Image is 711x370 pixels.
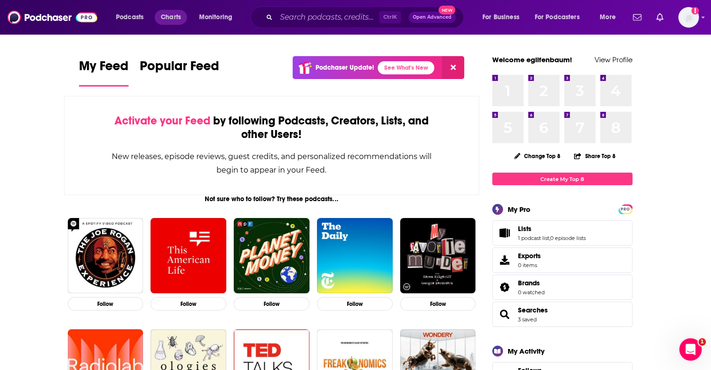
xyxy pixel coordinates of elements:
button: Open AdvancedNew [409,12,456,23]
div: by following Podcasts, Creators, Lists, and other Users! [111,114,432,141]
span: Podcasts [116,11,144,24]
div: My Activity [508,347,545,355]
img: The Daily [317,218,393,294]
img: The Joe Rogan Experience [68,218,144,294]
img: Planet Money [234,218,309,294]
a: Searches [518,306,548,314]
button: Share Top 8 [574,147,616,165]
div: New releases, episode reviews, guest credits, and personalized recommendations will begin to appe... [111,150,432,177]
a: 0 watched [518,289,545,296]
a: Lists [518,225,586,233]
input: Search podcasts, credits, & more... [276,10,379,25]
a: 0 episode lists [550,235,586,241]
span: Exports [518,252,541,260]
span: Brands [518,279,540,287]
a: Lists [496,226,514,239]
div: My Pro [508,205,531,214]
iframe: Intercom live chat [679,338,702,361]
button: Show profile menu [678,7,699,28]
button: Change Top 8 [509,150,567,162]
button: Follow [68,297,144,311]
span: New [438,6,455,15]
span: Searches [492,302,632,327]
a: Brands [496,281,514,294]
p: Podchaser Update! [316,64,374,72]
a: Welcome egilfenbaum! [492,55,572,64]
span: Ctrl K [379,11,401,23]
button: open menu [593,10,627,25]
img: Podchaser - Follow, Share and Rate Podcasts [7,8,97,26]
span: , [549,235,550,241]
button: Follow [234,297,309,311]
a: Popular Feed [140,58,219,87]
a: Charts [155,10,187,25]
a: Create My Top 8 [492,173,632,185]
a: Brands [518,279,545,287]
span: Open Advanced [413,15,452,20]
div: Search podcasts, credits, & more... [259,7,473,28]
span: 1 [698,338,706,346]
span: Activate your Feed [115,114,210,128]
span: For Business [482,11,519,24]
a: My Feed [79,58,129,87]
span: Lists [518,225,531,233]
a: View Profile [595,55,632,64]
span: Exports [496,254,514,267]
span: More [600,11,616,24]
span: Charts [161,11,181,24]
button: open menu [193,10,244,25]
a: PRO [620,205,631,212]
span: Monitoring [199,11,232,24]
button: Follow [151,297,226,311]
img: My Favorite Murder with Karen Kilgariff and Georgia Hardstark [400,218,476,294]
button: open menu [476,10,531,25]
span: 0 items [518,262,541,268]
button: open menu [109,10,156,25]
a: 1 podcast list [518,235,549,241]
a: 3 saved [518,316,537,323]
button: Follow [400,297,476,311]
button: Follow [317,297,393,311]
a: Show notifications dropdown [653,9,667,25]
span: Logged in as egilfenbaum [678,7,699,28]
a: Show notifications dropdown [629,9,645,25]
span: PRO [620,206,631,213]
a: Exports [492,247,632,273]
img: This American Life [151,218,226,294]
svg: Add a profile image [691,7,699,15]
a: See What's New [378,61,434,74]
span: For Podcasters [535,11,580,24]
div: Not sure who to follow? Try these podcasts... [64,195,480,203]
span: Popular Feed [140,58,219,80]
img: User Profile [678,7,699,28]
span: Brands [492,275,632,300]
button: open menu [529,10,593,25]
span: Lists [492,220,632,246]
a: Searches [496,308,514,321]
span: My Feed [79,58,129,80]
